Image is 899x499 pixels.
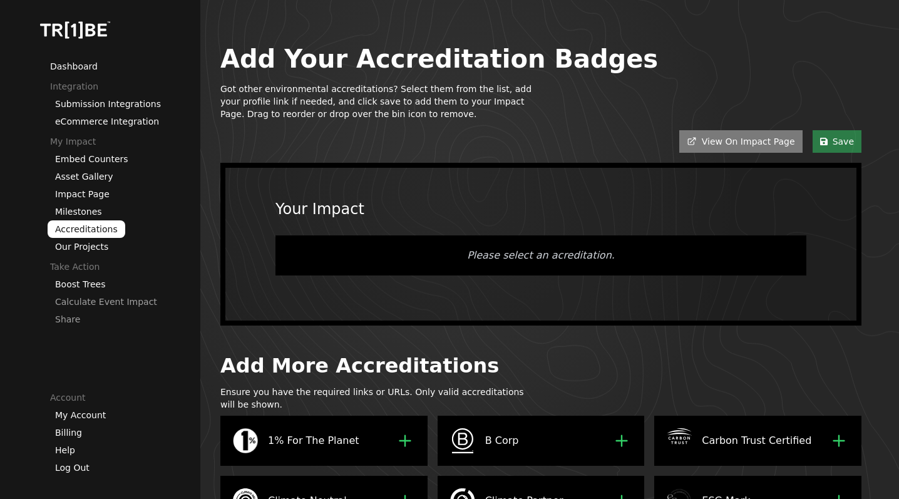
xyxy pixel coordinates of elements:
a: Asset Gallery [55,172,113,182]
button: Log Out [55,461,90,474]
a: Milestones [55,207,102,217]
a: Billing [55,428,82,438]
a: eCommerce Integration [55,116,159,126]
h2: Add More Accreditations [220,351,861,381]
h1: Add Your Accreditation Badges [220,40,861,78]
a: Embed Counters [55,154,128,164]
p: Ensure you have the required links or URLs. Only valid accreditations will be shown. [220,386,541,411]
a: Boost Trees [55,279,105,289]
button: Save [813,130,861,153]
p: My Impact [50,135,200,148]
p: Integration [50,80,200,93]
a: Calculate Event Impact [55,297,157,307]
p: Account [50,391,200,404]
img: CarbonTrustCertifiedSVG [667,428,692,445]
a: Our Projects [55,242,108,252]
a: Accreditations [48,220,125,238]
p: 1% For The Planet [268,433,359,448]
a: My Account [55,410,106,420]
button: View On Impact Page [679,130,803,153]
a: Share [55,314,80,324]
p: Got other environmental accreditations? Select them from the list, add your profile link if neede... [220,83,541,120]
p: Please select an acreditation. [275,235,806,275]
p: Take Action [50,260,200,273]
p: B Corp [485,433,519,448]
img: B Corp [450,428,475,453]
a: Submission Integrations [55,99,161,109]
img: ForThePlanetSVG [233,428,258,453]
h4: Your Impact [275,198,806,220]
p: Carbon Trust Certified [702,433,811,448]
a: Impact Page [55,189,110,199]
button: Help [55,444,75,456]
a: Dashboard [50,61,98,71]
